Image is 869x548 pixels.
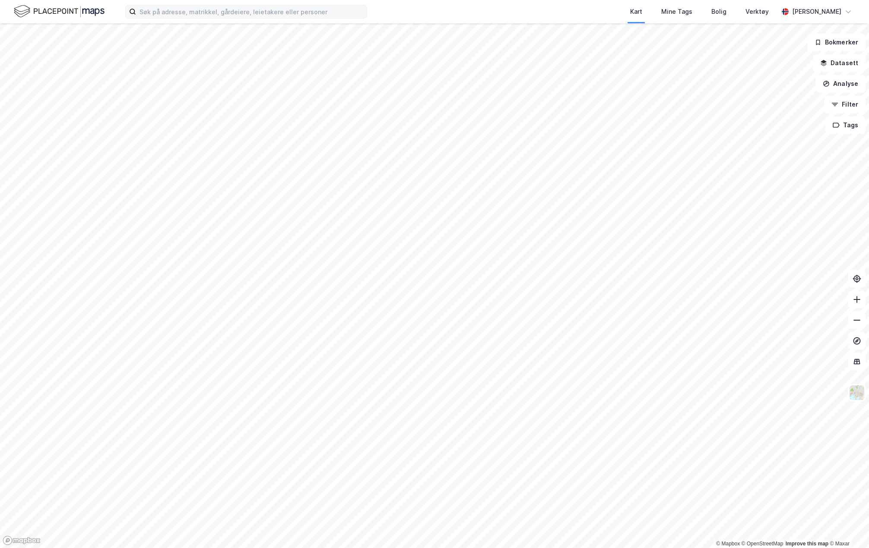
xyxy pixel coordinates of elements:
div: [PERSON_NAME] [792,6,841,17]
div: Mine Tags [661,6,692,17]
img: logo.f888ab2527a4732fd821a326f86c7f29.svg [14,4,105,19]
div: Kontrollprogram for chat [826,507,869,548]
div: Bolig [711,6,726,17]
input: Søk på adresse, matrikkel, gårdeiere, leietakere eller personer [136,5,367,18]
iframe: Chat Widget [826,507,869,548]
div: Verktøy [745,6,769,17]
div: Kart [630,6,642,17]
